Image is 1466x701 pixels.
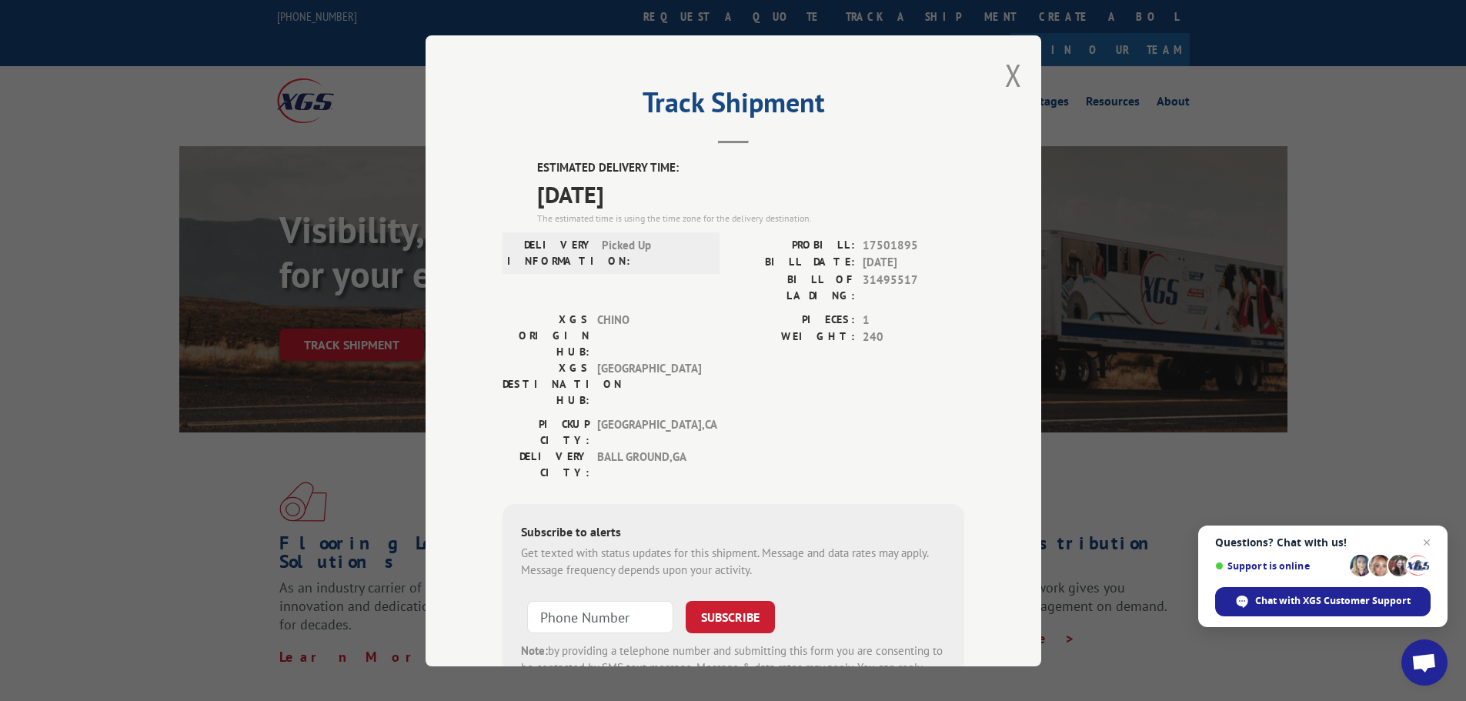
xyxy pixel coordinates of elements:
[503,311,589,359] label: XGS ORIGIN HUB:
[863,236,964,254] span: 17501895
[863,254,964,272] span: [DATE]
[1005,55,1022,95] button: Close modal
[1401,639,1448,686] div: Open chat
[537,159,964,177] label: ESTIMATED DELIVERY TIME:
[597,359,701,408] span: [GEOGRAPHIC_DATA]
[733,271,855,303] label: BILL OF LADING:
[863,271,964,303] span: 31495517
[503,92,964,121] h2: Track Shipment
[597,311,701,359] span: CHINO
[521,642,946,694] div: by providing a telephone number and submitting this form you are consenting to be contacted by SM...
[1255,594,1411,608] span: Chat with XGS Customer Support
[537,176,964,211] span: [DATE]
[602,236,706,269] span: Picked Up
[521,522,946,544] div: Subscribe to alerts
[521,544,946,579] div: Get texted with status updates for this shipment. Message and data rates may apply. Message frequ...
[733,236,855,254] label: PROBILL:
[733,329,855,346] label: WEIGHT:
[537,211,964,225] div: The estimated time is using the time zone for the delivery destination.
[1215,536,1431,549] span: Questions? Chat with us!
[503,359,589,408] label: XGS DESTINATION HUB:
[686,600,775,633] button: SUBSCRIBE
[733,311,855,329] label: PIECES:
[503,448,589,480] label: DELIVERY CITY:
[863,329,964,346] span: 240
[503,416,589,448] label: PICKUP CITY:
[597,416,701,448] span: [GEOGRAPHIC_DATA] , CA
[521,643,548,657] strong: Note:
[597,448,701,480] span: BALL GROUND , GA
[1215,587,1431,616] div: Chat with XGS Customer Support
[507,236,594,269] label: DELIVERY INFORMATION:
[1418,533,1436,552] span: Close chat
[863,311,964,329] span: 1
[527,600,673,633] input: Phone Number
[733,254,855,272] label: BILL DATE:
[1215,560,1344,572] span: Support is online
